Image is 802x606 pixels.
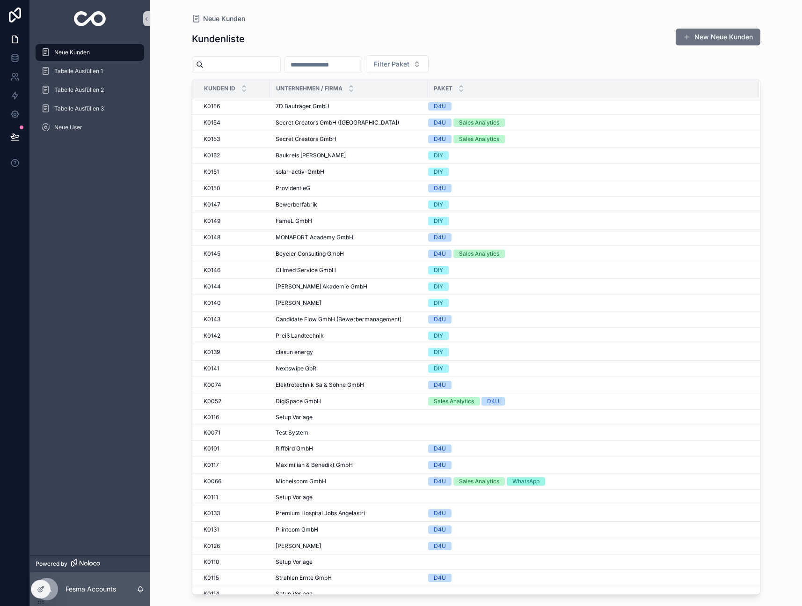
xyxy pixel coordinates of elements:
[276,152,346,159] span: Baukreis [PERSON_NAME]
[276,494,313,501] span: Setup Vorlage
[204,494,218,501] span: K0111
[276,558,313,566] span: Setup Vorlage
[276,348,422,356] a: clasun energy
[276,250,422,258] a: Beyeler Consulting GmbH
[428,397,748,406] a: Sales AnalyticsD4U
[192,14,245,23] a: Neue Kunden
[54,105,104,112] span: Tabelle Ausfüllen 3
[434,542,446,550] div: D4U
[276,332,324,340] span: Preiß Landtechnik
[434,348,443,356] div: DIY
[204,299,221,307] span: K0140
[487,397,499,406] div: D4U
[434,509,446,517] div: D4U
[204,119,220,126] span: K0154
[204,152,264,159] a: K0152
[204,510,220,517] span: K0133
[204,135,220,143] span: K0153
[204,266,220,274] span: K0146
[204,590,219,598] span: K0114
[204,185,220,192] span: K0150
[459,135,499,143] div: Sales Analytics
[204,429,220,436] span: K0071
[428,381,748,389] a: D4U
[276,558,422,566] a: Setup Vorlage
[276,398,321,405] span: DigiSpace GmbH
[54,67,103,75] span: Tabelle Ausfüllen 1
[276,461,422,469] a: Maximilian & Benedikt GmbH
[434,217,443,225] div: DIY
[36,63,144,80] a: Tabelle Ausfüllen 1
[204,398,264,405] a: K0052
[276,168,422,176] a: solar-activ-GmbH
[204,332,220,340] span: K0142
[204,542,220,550] span: K0126
[434,332,443,340] div: DIY
[204,398,221,405] span: K0052
[203,14,245,23] span: Neue Kunden
[276,234,353,241] span: MONAPORT Academy GmbH
[192,32,245,45] h1: Kundenliste
[428,118,748,127] a: D4USales Analytics
[204,574,264,582] a: K0115
[276,590,422,598] a: Setup Vorlage
[204,381,264,389] a: K0074
[434,85,452,92] span: Paket
[276,234,422,241] a: MONAPORT Academy GmbH
[276,135,336,143] span: Secret Creators GmbH
[434,233,446,242] div: D4U
[276,217,312,225] span: FameL GmbH
[512,477,540,486] div: WhatsApp
[428,233,748,242] a: D4U
[204,365,219,372] span: K0141
[204,135,264,143] a: K0153
[36,44,144,61] a: Neue Kunden
[204,558,219,566] span: K0110
[676,29,760,45] button: New Neue Kunden
[276,152,422,159] a: Baukreis [PERSON_NAME]
[276,185,310,192] span: Provident eG
[276,201,422,208] a: Bewerberfabrik
[276,526,318,533] span: Printcom GmbH
[204,250,264,258] a: K0145
[276,119,399,126] span: Secret Creators GmbH ([GEOGRAPHIC_DATA])
[276,478,326,485] span: Michelscom GmbH
[428,477,748,486] a: D4USales AnalyticsWhatsApp
[276,365,316,372] span: Nextswipe GbR
[276,250,344,258] span: Beyeler Consulting GmbH
[434,574,446,582] div: D4U
[276,510,422,517] a: Premium Hospital Jobs Angelastri
[204,461,219,469] span: K0117
[276,381,422,389] a: Elektrotechnik Sa & Söhne GmbH
[276,119,422,126] a: Secret Creators GmbH ([GEOGRAPHIC_DATA])
[434,525,446,534] div: D4U
[204,316,220,323] span: K0143
[434,315,446,324] div: D4U
[276,266,336,274] span: CHmed Service GmbH
[459,118,499,127] div: Sales Analytics
[204,461,264,469] a: K0117
[204,234,220,241] span: K0148
[276,316,422,323] a: Candidate Flow GmbH (Bewerbermanagement)
[428,574,748,582] a: D4U
[276,414,313,421] span: Setup Vorlage
[276,445,422,452] a: Riffbird GmbH
[276,103,329,110] span: 7D Bauträger GmbH
[204,266,264,274] a: K0146
[428,299,748,307] a: DIY
[434,364,443,373] div: DIY
[434,397,474,406] div: Sales Analytics
[204,152,220,159] span: K0152
[204,574,219,582] span: K0115
[428,332,748,340] a: DIY
[428,461,748,469] a: D4U
[36,119,144,136] a: Neue User
[459,477,499,486] div: Sales Analytics
[428,525,748,534] a: D4U
[204,590,264,598] a: K0114
[428,250,748,258] a: D4USales Analytics
[276,185,422,192] a: Provident eG
[276,429,308,436] span: Test System
[204,414,264,421] a: K0116
[204,445,264,452] a: K0101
